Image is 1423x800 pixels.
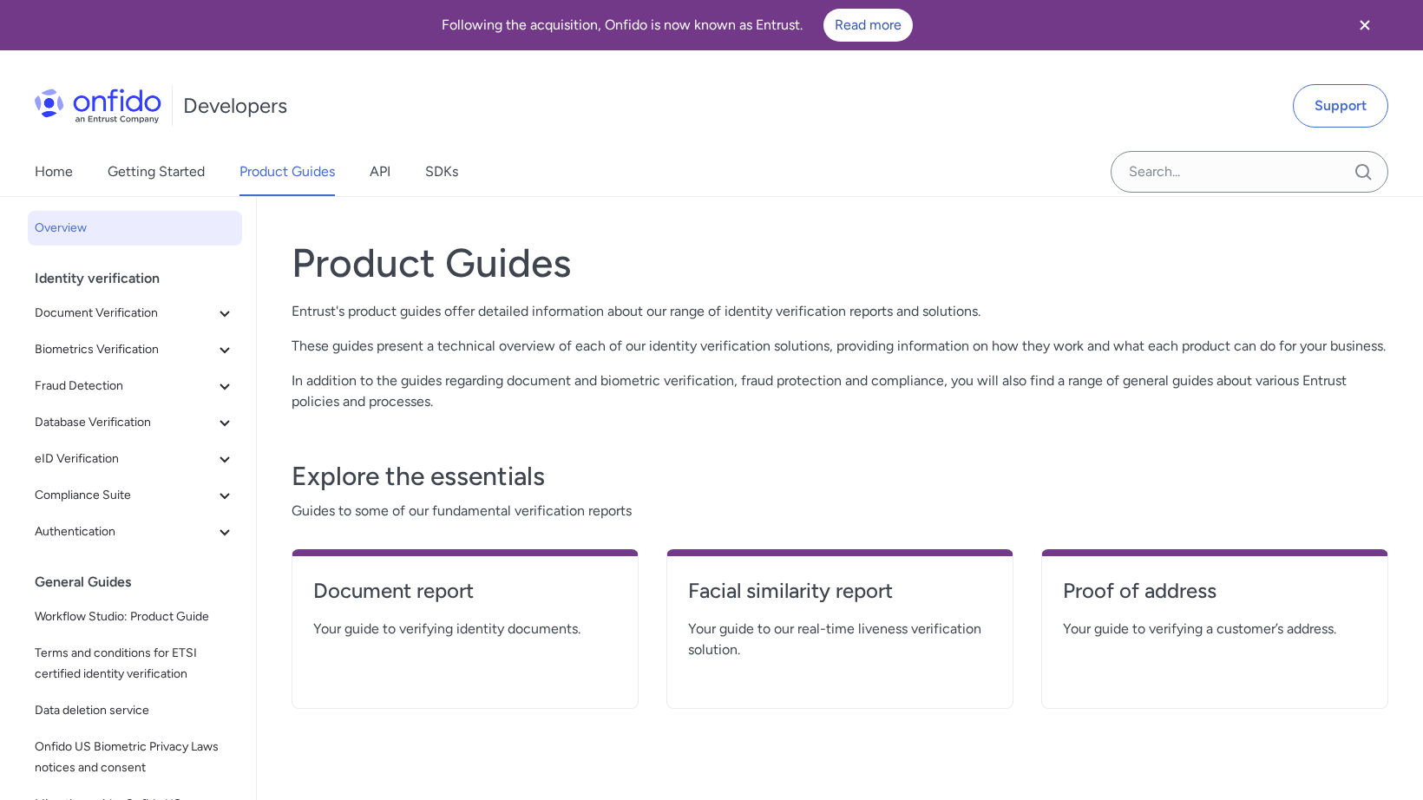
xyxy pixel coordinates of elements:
[28,296,242,331] button: Document Verification
[28,600,242,634] a: Workflow Studio: Product Guide
[28,730,242,785] a: Onfido US Biometric Privacy Laws notices and consent
[35,485,214,506] span: Compliance Suite
[35,218,235,239] span: Overview
[292,459,1388,494] h3: Explore the essentials
[35,148,73,196] a: Home
[28,636,242,692] a: Terms and conditions for ETSI certified identity verification
[425,148,458,196] a: SDKs
[21,9,1333,42] div: Following the acquisition, Onfido is now known as Entrust.
[688,619,992,660] span: Your guide to our real-time liveness verification solution.
[1063,577,1367,619] a: Proof of address
[292,301,1388,322] p: Entrust's product guides offer detailed information about our range of identity verification repo...
[35,412,214,433] span: Database Verification
[35,643,235,685] span: Terms and conditions for ETSI certified identity verification
[28,442,242,476] button: eID Verification
[313,619,617,639] span: Your guide to verifying identity documents.
[28,369,242,403] button: Fraud Detection
[292,370,1388,412] p: In addition to the guides regarding document and biometric verification, fraud protection and com...
[1333,3,1397,47] button: Close banner
[35,737,235,778] span: Onfido US Biometric Privacy Laws notices and consent
[28,405,242,440] button: Database Verification
[183,92,287,120] h1: Developers
[28,515,242,549] button: Authentication
[35,700,235,721] span: Data deletion service
[28,693,242,728] a: Data deletion service
[28,478,242,513] button: Compliance Suite
[1354,15,1375,36] svg: Close banner
[35,565,249,600] div: General Guides
[35,607,235,627] span: Workflow Studio: Product Guide
[292,239,1388,287] h1: Product Guides
[688,577,992,619] a: Facial similarity report
[1063,619,1367,639] span: Your guide to verifying a customer’s address.
[292,501,1388,521] span: Guides to some of our fundamental verification reports
[28,211,242,246] a: Overview
[35,261,249,296] div: Identity verification
[35,89,161,123] img: Onfido Logo
[313,577,617,605] h4: Document report
[28,332,242,367] button: Biometrics Verification
[35,339,214,360] span: Biometrics Verification
[108,148,205,196] a: Getting Started
[35,521,214,542] span: Authentication
[370,148,390,196] a: API
[35,376,214,397] span: Fraud Detection
[1293,84,1388,128] a: Support
[688,577,992,605] h4: Facial similarity report
[292,336,1388,357] p: These guides present a technical overview of each of our identity verification solutions, providi...
[239,148,335,196] a: Product Guides
[35,449,214,469] span: eID Verification
[1111,151,1388,193] input: Onfido search input field
[1063,577,1367,605] h4: Proof of address
[823,9,913,42] a: Read more
[35,303,214,324] span: Document Verification
[313,577,617,619] a: Document report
